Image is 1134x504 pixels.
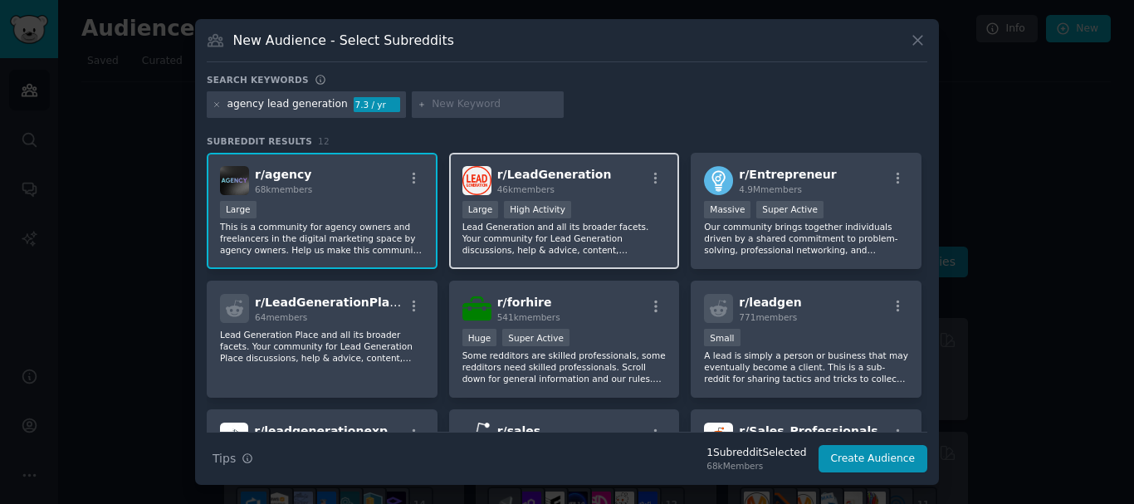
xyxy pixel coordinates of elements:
[220,423,248,452] img: leadgenerationexpert
[462,166,491,195] img: LeadGeneration
[739,184,802,194] span: 4.9M members
[819,445,928,473] button: Create Audience
[704,201,750,218] div: Massive
[220,201,257,218] div: Large
[462,294,491,323] img: forhire
[207,444,259,473] button: Tips
[502,329,569,346] div: Super Active
[497,184,555,194] span: 46k members
[704,221,908,256] p: Our community brings together individuals driven by a shared commitment to problem-solving, profe...
[704,329,740,346] div: Small
[233,32,454,49] h3: New Audience - Select Subreddits
[739,424,877,438] span: r/ Sales_Professionals
[432,97,558,112] input: New Keyword
[318,136,330,146] span: 12
[227,97,348,112] div: agency lead generation
[462,201,499,218] div: Large
[704,423,733,452] img: Sales_Professionals
[462,423,491,452] img: sales
[207,74,309,86] h3: Search keywords
[255,168,311,181] span: r/ agency
[504,201,571,218] div: High Activity
[739,312,797,322] span: 771 members
[220,221,424,256] p: This is a community for agency owners and freelancers in the digital marketing space by agency ow...
[255,184,312,194] span: 68k members
[497,168,612,181] span: r/ LeadGeneration
[220,166,249,195] img: agency
[354,97,400,112] div: 7.3 / yr
[706,460,806,472] div: 68k Members
[213,450,236,467] span: Tips
[756,201,824,218] div: Super Active
[462,221,667,256] p: Lead Generation and all its broader facets. Your community for Lead Generation discussions, help ...
[739,168,836,181] span: r/ Entrepreneur
[706,446,806,461] div: 1 Subreddit Selected
[255,312,307,322] span: 64 members
[739,296,801,309] span: r/ leadgen
[220,329,424,364] p: Lead Generation Place and all its broader facets. Your community for Lead Generation Place discus...
[254,424,407,438] span: r/ leadgenerationexpert
[704,350,908,384] p: A lead is simply a person or business that may eventually become a client. This is a sub-reddit f...
[704,166,733,195] img: Entrepreneur
[255,296,404,309] span: r/ LeadGenerationPlace
[462,329,497,346] div: Huge
[497,296,552,309] span: r/ forhire
[497,312,560,322] span: 541k members
[462,350,667,384] p: Some redditors are skilled professionals, some redditors need skilled professionals. Scroll down ...
[207,135,312,147] span: Subreddit Results
[497,424,540,438] span: r/ sales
